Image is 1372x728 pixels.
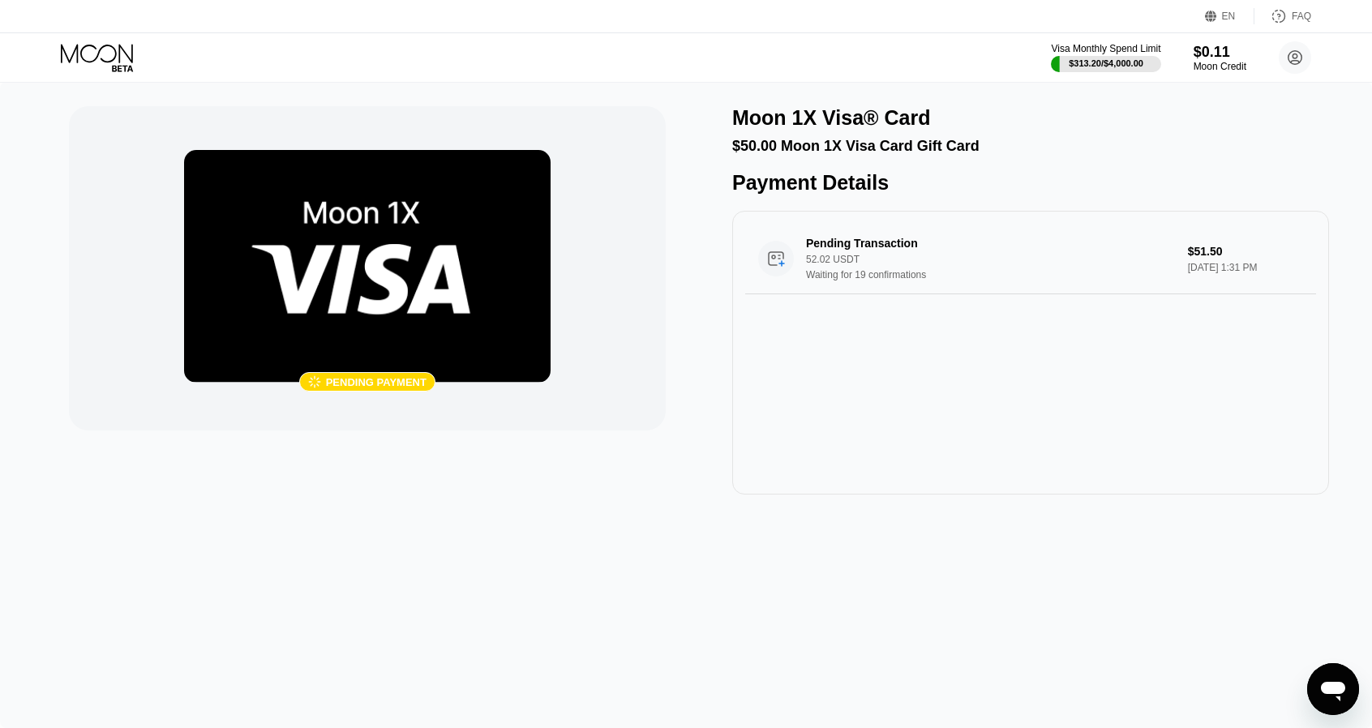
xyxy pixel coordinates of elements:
[1188,262,1304,273] div: [DATE] 1:31 PM
[732,138,1329,155] div: $50.00 Moon 1X Visa Card Gift Card
[1307,663,1359,715] iframe: Button to launch messaging window
[308,375,321,389] div: 
[1069,58,1143,68] div: $313.20 / $4,000.00
[732,106,930,130] div: Moon 1X Visa® Card
[1222,11,1236,22] div: EN
[326,376,427,388] div: Pending payment
[806,269,1181,280] div: Waiting for 19 confirmations
[1254,8,1311,24] div: FAQ
[1051,43,1160,72] div: Visa Monthly Spend Limit$313.20/$4,000.00
[1051,43,1160,54] div: Visa Monthly Spend Limit
[1205,8,1254,24] div: EN
[745,224,1316,294] div: Pending Transaction52.02 USDTWaiting for 19 confirmations$51.50[DATE] 1:31 PM
[1194,44,1246,61] div: $0.11
[1194,61,1246,72] div: Moon Credit
[1188,245,1304,258] div: $51.50
[1292,11,1311,22] div: FAQ
[806,237,1155,250] div: Pending Transaction
[1194,44,1246,72] div: $0.11Moon Credit
[806,254,1181,265] div: 52.02 USDT
[732,171,1329,195] div: Payment Details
